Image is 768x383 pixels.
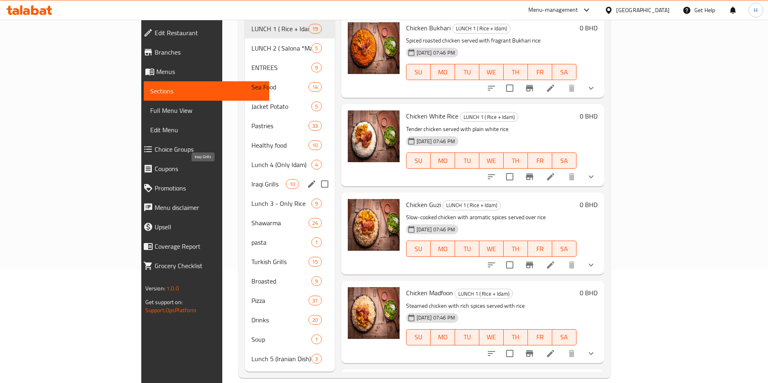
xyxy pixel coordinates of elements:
[431,241,455,257] button: MO
[245,58,335,77] div: ENTREES9
[546,349,555,358] a: Edit menu item
[443,201,500,210] span: LUNCH 1 ( Rice + Idam)
[245,330,335,349] div: Soup1
[581,167,601,186] button: show more
[145,305,197,315] a: Support.OpsPlatform
[251,63,312,72] span: ENTREES
[312,336,321,343] span: 1
[245,97,335,116] div: Jacket Potato5
[155,261,263,271] span: Grocery Checklist
[245,349,335,368] div: Lunch 5 (Iranian Dish)3
[406,152,431,169] button: SU
[562,167,581,186] button: delete
[460,112,518,122] span: LUNCH 1 ( Rice + Idam)
[581,78,601,98] button: show more
[531,155,549,167] span: FR
[309,122,321,130] span: 33
[251,102,312,111] div: Jacket Potato
[137,62,270,81] a: Menus
[251,296,308,305] span: Pizza
[528,241,552,257] button: FR
[137,256,270,275] a: Grocery Checklist
[245,271,335,291] div: Broasted9
[455,64,479,80] button: TU
[406,36,577,46] p: Spiced roasted chicken served with fragrant Bukhari rice
[245,174,335,194] div: Iraqi Grills10edit
[501,345,518,362] span: Select to update
[507,331,525,343] span: TH
[528,5,578,15] div: Menu-management
[586,172,596,182] svg: Show Choices
[434,66,452,78] span: MO
[562,255,581,275] button: delete
[145,297,183,307] span: Get support on:
[311,160,321,169] div: items
[312,277,321,285] span: 9
[555,331,573,343] span: SA
[552,64,577,80] button: SA
[552,329,577,345] button: SA
[286,179,299,189] div: items
[251,315,308,325] span: Drinks
[245,77,335,97] div: Sea Food14
[311,237,321,247] div: items
[144,81,270,101] a: Sections
[483,331,500,343] span: WE
[150,125,263,135] span: Edit Menu
[312,239,321,246] span: 1
[309,25,321,33] span: 19
[482,255,501,275] button: sort-choices
[501,168,518,185] span: Select to update
[251,140,308,150] span: Healthy food
[311,43,321,53] div: items
[406,199,441,211] span: Chicken Guzi
[483,66,500,78] span: WE
[312,64,321,72] span: 9
[581,344,601,363] button: show more
[520,255,539,275] button: Branch-specific-item
[531,331,549,343] span: FR
[458,331,476,343] span: TU
[443,201,501,210] div: LUNCH 1 ( Rice + Idam)
[586,260,596,270] svg: Show Choices
[245,135,335,155] div: Healthy food10
[507,243,525,255] span: TH
[251,257,308,267] span: Turkish Grills
[479,241,504,257] button: WE
[562,344,581,363] button: delete
[155,144,263,154] span: Choice Groups
[251,179,286,189] span: Iraqi Grills
[452,24,511,34] div: LUNCH 1 ( Rice + Idam)
[413,314,458,322] span: [DATE] 07:46 PM
[309,142,321,149] span: 10
[308,24,321,34] div: items
[458,66,476,78] span: TU
[137,159,270,178] a: Coupons
[520,344,539,363] button: Branch-specific-item
[531,66,549,78] span: FR
[528,152,552,169] button: FR
[156,67,263,76] span: Menus
[501,80,518,97] span: Select to update
[406,124,577,134] p: Tender chicken served with plain white rice
[520,167,539,186] button: Branch-specific-item
[308,257,321,267] div: items
[309,258,321,266] span: 15
[155,203,263,212] span: Menu disclaimer
[155,47,263,57] span: Branches
[410,66,428,78] span: SU
[479,64,504,80] button: WE
[137,42,270,62] a: Branches
[455,152,479,169] button: TU
[251,160,312,169] span: Lunch 4 (Only Idam)
[406,329,431,345] button: SU
[251,276,312,286] span: Broasted
[251,218,308,228] div: Shawarma
[155,222,263,232] span: Upsell
[309,219,321,227] span: 24
[453,24,510,33] span: LUNCH 1 ( Rice + Idam)
[308,121,321,131] div: items
[482,167,501,186] button: sort-choices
